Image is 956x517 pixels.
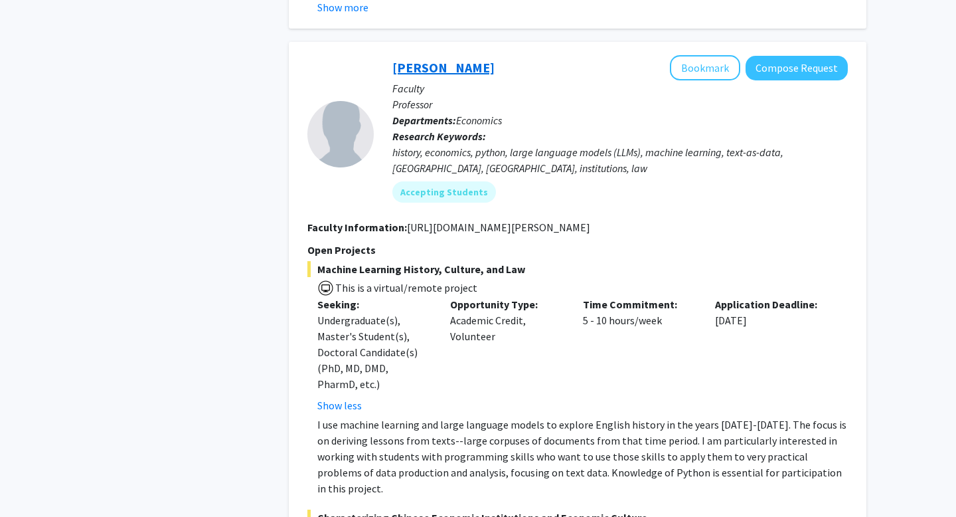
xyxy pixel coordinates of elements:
b: Research Keywords: [392,130,486,143]
p: Open Projects [307,242,848,258]
button: Compose Request to Peter Murrell [746,56,848,80]
p: I use machine learning and large language models to explore English history in the years [DATE]-[... [317,417,848,496]
p: Seeking: [317,296,430,312]
p: Professor [392,96,848,112]
div: Academic Credit, Volunteer [440,296,573,413]
div: history, economics, python, large language models (LLMs), machine learning, text-as-data, [GEOGRA... [392,144,848,176]
a: [PERSON_NAME] [392,59,495,76]
b: Faculty Information: [307,221,407,234]
span: This is a virtual/remote project [334,281,477,294]
p: Time Commitment: [583,296,696,312]
fg-read-more: [URL][DOMAIN_NAME][PERSON_NAME] [407,221,590,234]
div: 5 - 10 hours/week [573,296,706,413]
span: Economics [456,114,502,127]
p: Opportunity Type: [450,296,563,312]
button: Add Peter Murrell to Bookmarks [670,55,740,80]
div: [DATE] [705,296,838,413]
span: Machine Learning History, Culture, and Law [307,261,848,277]
p: Application Deadline: [715,296,828,312]
p: Faculty [392,80,848,96]
div: Undergraduate(s), Master's Student(s), Doctoral Candidate(s) (PhD, MD, DMD, PharmD, etc.) [317,312,430,392]
b: Departments: [392,114,456,127]
button: Show less [317,397,362,413]
mat-chip: Accepting Students [392,181,496,203]
iframe: Chat [10,457,56,507]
